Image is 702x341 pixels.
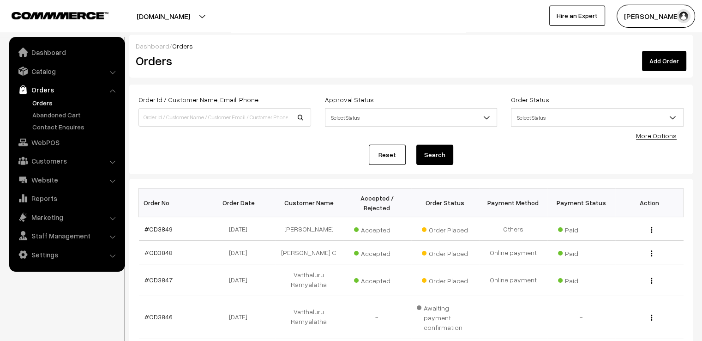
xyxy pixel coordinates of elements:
[12,190,121,207] a: Reports
[547,189,616,217] th: Payment Status
[12,152,121,169] a: Customers
[207,241,275,264] td: [DATE]
[12,12,108,19] img: COMMMERCE
[104,5,222,28] button: [DOMAIN_NAME]
[422,246,468,258] span: Order Placed
[325,110,497,126] span: Select Status
[12,63,121,79] a: Catalog
[547,295,616,338] td: -
[275,264,343,295] td: Vatthaluru Ramyalatha
[12,171,121,188] a: Website
[479,264,547,295] td: Online payment
[549,6,605,26] a: Hire an Expert
[651,278,652,284] img: Menu
[558,246,604,258] span: Paid
[416,145,453,165] button: Search
[136,54,310,68] h2: Orders
[139,189,207,217] th: Order No
[479,189,547,217] th: Payment Method
[12,9,92,20] a: COMMMERCE
[12,81,121,98] a: Orders
[651,315,652,321] img: Menu
[144,313,173,321] a: #OD3846
[136,41,686,51] div: /
[343,189,411,217] th: Accepted / Rejected
[207,217,275,241] td: [DATE]
[558,274,604,286] span: Paid
[422,274,468,286] span: Order Placed
[30,98,121,108] a: Orders
[12,246,121,263] a: Settings
[354,274,400,286] span: Accepted
[422,223,468,235] span: Order Placed
[325,95,374,104] label: Approval Status
[511,110,683,126] span: Select Status
[136,42,169,50] a: Dashboard
[417,301,474,332] span: Awaiting payment confirmation
[343,295,411,338] td: -
[479,217,547,241] td: Others
[558,223,604,235] span: Paid
[12,209,121,225] a: Marketing
[615,189,684,217] th: Action
[411,189,480,217] th: Order Status
[275,217,343,241] td: [PERSON_NAME]
[636,132,677,140] a: More Options
[12,44,121,61] a: Dashboard
[479,241,547,264] td: Online payment
[275,295,343,338] td: Vatthaluru Ramyalatha
[617,5,695,28] button: [PERSON_NAME]
[144,276,173,284] a: #OD3847
[651,250,652,256] img: Menu
[144,225,173,233] a: #OD3849
[207,189,275,217] th: Order Date
[511,95,549,104] label: Order Status
[642,51,686,71] a: Add Order
[30,122,121,132] a: Contact Enquires
[651,227,652,233] img: Menu
[138,108,311,127] input: Order Id / Customer Name / Customer Email / Customer Phone
[144,249,173,256] a: #OD3848
[12,134,121,151] a: WebPOS
[275,189,343,217] th: Customer Name
[275,241,343,264] td: [PERSON_NAME] C
[677,9,690,23] img: user
[12,227,121,244] a: Staff Management
[207,295,275,338] td: [DATE]
[511,108,684,127] span: Select Status
[30,110,121,120] a: Abandoned Cart
[354,223,400,235] span: Accepted
[354,246,400,258] span: Accepted
[369,145,406,165] a: Reset
[207,264,275,295] td: [DATE]
[138,95,258,104] label: Order Id / Customer Name, Email, Phone
[325,108,498,127] span: Select Status
[172,42,193,50] span: Orders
